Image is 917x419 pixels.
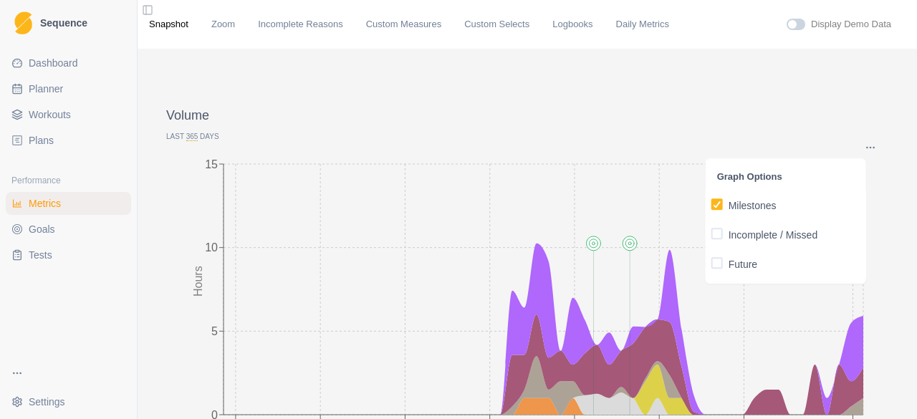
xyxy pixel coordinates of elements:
[186,133,198,141] span: 365
[729,257,757,272] p: Future
[29,82,63,96] span: Planner
[166,131,888,142] p: Last Days
[29,133,54,148] span: Plans
[258,17,343,32] a: Incomplete Reasons
[811,17,891,32] label: Display Demo Data
[6,390,131,413] button: Settings
[6,244,131,266] a: Tests
[6,52,131,74] a: Dashboard
[205,158,218,170] tspan: 15
[29,56,78,70] span: Dashboard
[6,169,131,192] div: Performance
[366,17,441,32] a: Custom Measures
[616,17,669,32] a: Daily Metrics
[6,6,131,40] a: LogoSequence
[729,228,818,243] p: Incomplete / Missed
[29,248,52,262] span: Tests
[6,192,131,215] a: Metrics
[40,18,87,28] span: Sequence
[6,103,131,126] a: Workouts
[864,142,877,153] button: Options
[29,196,61,211] span: Metrics
[717,170,855,184] p: Graph Options
[205,241,218,254] tspan: 10
[29,222,55,236] span: Goals
[211,17,235,32] a: Zoom
[552,17,592,32] a: Logbooks
[211,325,218,337] tspan: 5
[166,106,888,125] p: Volume
[192,266,204,297] tspan: Hours
[14,11,32,35] img: Logo
[149,17,188,32] a: Snapshot
[6,218,131,241] a: Goals
[464,17,529,32] a: Custom Selects
[29,107,71,122] span: Workouts
[6,77,131,100] a: Planner
[729,198,777,213] p: Milestones
[6,129,131,152] a: Plans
